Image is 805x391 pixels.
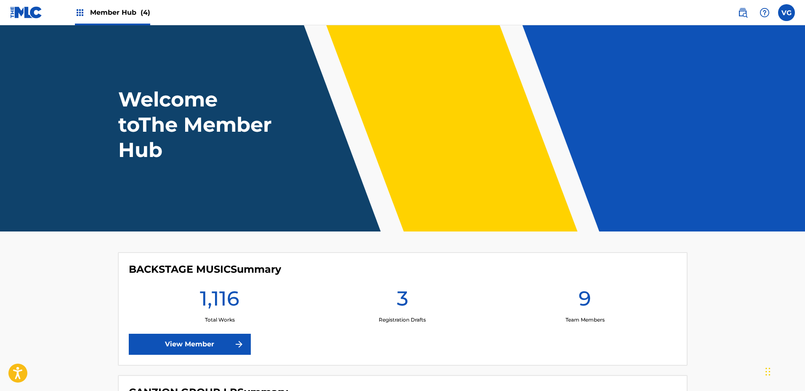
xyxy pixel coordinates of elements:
img: Top Rightsholders [75,8,85,18]
h1: 3 [397,286,408,316]
img: help [760,8,770,18]
h1: 1,116 [200,286,239,316]
div: Drag [765,359,770,384]
p: Total Works [205,316,235,324]
p: Registration Drafts [379,316,426,324]
img: MLC Logo [10,6,43,19]
span: Member Hub [90,8,150,17]
h1: Welcome to The Member Hub [118,87,276,162]
span: (4) [141,8,150,16]
h4: BACKSTAGE MUSIC [129,263,281,276]
h1: 9 [579,286,591,316]
div: Help [756,4,773,21]
a: View Member [129,334,251,355]
a: Public Search [734,4,751,21]
img: search [738,8,748,18]
img: f7272a7cc735f4ea7f67.svg [234,339,244,349]
p: Team Members [566,316,605,324]
iframe: Chat Widget [763,351,805,391]
div: User Menu [778,4,795,21]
